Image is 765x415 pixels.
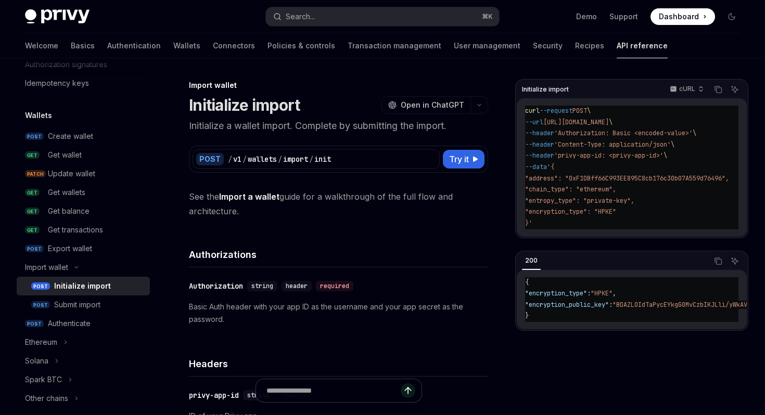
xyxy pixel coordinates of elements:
[525,118,543,126] span: --url
[196,153,224,165] div: POST
[17,221,150,239] a: GETGet transactions
[401,383,415,398] button: Send message
[525,107,540,115] span: curl
[17,164,150,183] a: PATCHUpdate wallet
[286,282,308,290] span: header
[525,185,616,193] span: "chain_type": "ethereum",
[17,352,150,370] button: Solana
[613,289,616,297] span: ,
[547,163,554,171] span: '{
[728,83,742,96] button: Ask AI
[31,301,50,309] span: POST
[189,119,488,133] p: Initialize a wallet import. Complete by submitting the import.
[31,282,50,290] span: POST
[728,254,742,268] button: Ask AI
[525,129,554,137] span: --header
[213,33,255,58] a: Connectors
[533,33,563,58] a: Security
[522,85,569,94] span: Initialize import
[25,133,44,140] span: POST
[482,12,493,21] span: ⌘ K
[25,77,89,89] div: Idempotency keys
[25,9,90,24] img: dark logo
[25,373,62,386] div: Spark BTC
[17,314,150,333] a: POSTAuthenticate
[248,154,277,164] div: wallets
[525,312,529,320] span: }
[25,392,68,405] div: Other chains
[572,107,587,115] span: POST
[554,151,664,160] span: 'privy-app-id: <privy-app-id>'
[540,107,572,115] span: --request
[575,33,604,58] a: Recipes
[587,107,591,115] span: \
[48,186,85,199] div: Get wallets
[17,183,150,202] a: GETGet wallets
[17,239,150,258] a: POSTExport wallet
[189,96,300,114] h1: Initialize import
[189,281,243,291] div: Authorization
[522,254,541,267] div: 200
[219,191,279,202] a: Import a wallet
[48,317,91,330] div: Authenticate
[587,289,591,297] span: :
[233,154,241,164] div: v1
[286,10,315,23] div: Search...
[609,118,613,126] span: \
[17,389,150,408] button: Other chains
[25,109,52,122] h5: Wallets
[711,254,725,268] button: Copy the contents from the code block
[664,81,708,98] button: cURL
[17,333,150,352] button: Ethereum
[711,83,725,96] button: Copy the contents from the code block
[25,226,40,234] span: GET
[25,261,68,274] div: Import wallet
[189,189,488,218] span: See the guide for a walkthrough of the full flow and architecture.
[664,151,667,160] span: \
[454,33,520,58] a: User management
[591,289,613,297] span: "HPKE"
[266,379,401,402] input: Ask a question...
[189,248,488,262] h4: Authorizations
[25,33,58,58] a: Welcome
[525,301,609,309] span: "encryption_public_key"
[189,301,488,326] p: Basic Auth header with your app ID as the username and your app secret as the password.
[25,245,44,253] span: POST
[48,242,92,255] div: Export wallet
[525,278,529,287] span: {
[316,281,353,291] div: required
[449,153,469,165] span: Try it
[659,11,699,22] span: Dashboard
[54,299,100,311] div: Submit import
[266,7,499,26] button: Search...⌘K
[525,163,547,171] span: --data
[651,8,715,25] a: Dashboard
[17,295,150,314] a: POSTSubmit import
[348,33,441,58] a: Transaction management
[17,277,150,295] a: POSTInitialize import
[107,33,161,58] a: Authentication
[723,8,740,25] button: Toggle dark mode
[609,11,638,22] a: Support
[525,219,532,227] span: }'
[609,301,613,309] span: :
[543,118,609,126] span: [URL][DOMAIN_NAME]
[17,146,150,164] a: GETGet wallet
[189,80,488,90] div: Import wallet
[251,282,273,290] span: string
[525,289,587,297] span: "encryption_type"
[525,151,554,160] span: --header
[525,174,729,183] span: "address": "0xF1DBff66C993EE895C8cb176c30b07A559d76496",
[576,11,597,22] a: Demo
[17,202,150,221] a: GETGet balance
[554,129,693,137] span: 'Authorization: Basic <encoded-value>'
[228,154,232,164] div: /
[267,33,335,58] a: Policies & controls
[17,74,150,93] a: Idempotency keys
[48,149,82,161] div: Get wallet
[314,154,331,164] div: init
[617,33,668,58] a: API reference
[48,224,103,236] div: Get transactions
[693,129,696,137] span: \
[443,150,484,168] button: Try it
